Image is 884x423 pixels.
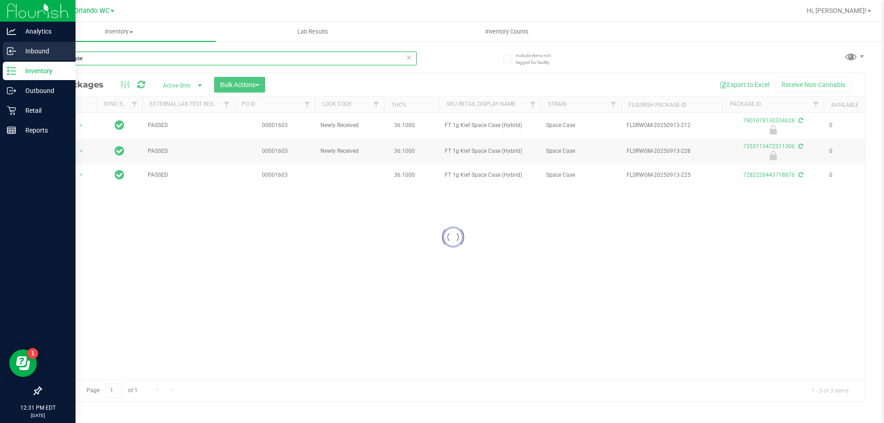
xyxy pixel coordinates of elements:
p: Reports [16,125,71,136]
p: Inventory [16,65,71,76]
span: Inventory Counts [473,28,541,36]
inline-svg: Reports [7,126,16,135]
a: Lab Results [216,22,410,41]
span: Include items not tagged for facility [516,52,562,66]
iframe: Resource center unread badge [27,348,38,359]
iframe: Resource center [9,349,37,377]
p: Retail [16,105,71,116]
span: Inventory [22,28,216,36]
p: Inbound [16,46,71,57]
inline-svg: Outbound [7,86,16,95]
input: Search Package ID, Item Name, SKU, Lot or Part Number... [41,52,417,65]
span: Hi, [PERSON_NAME]! [807,7,867,14]
inline-svg: Inbound [7,46,16,56]
a: Inventory Counts [410,22,604,41]
span: Clear [406,52,412,64]
inline-svg: Inventory [7,66,16,75]
span: Orlando WC [74,7,110,15]
p: Outbound [16,85,71,96]
p: Analytics [16,26,71,37]
inline-svg: Analytics [7,27,16,36]
p: 12:31 PM EDT [4,404,71,412]
inline-svg: Retail [7,106,16,115]
a: Inventory [22,22,216,41]
span: Lab Results [285,28,341,36]
p: [DATE] [4,412,71,419]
